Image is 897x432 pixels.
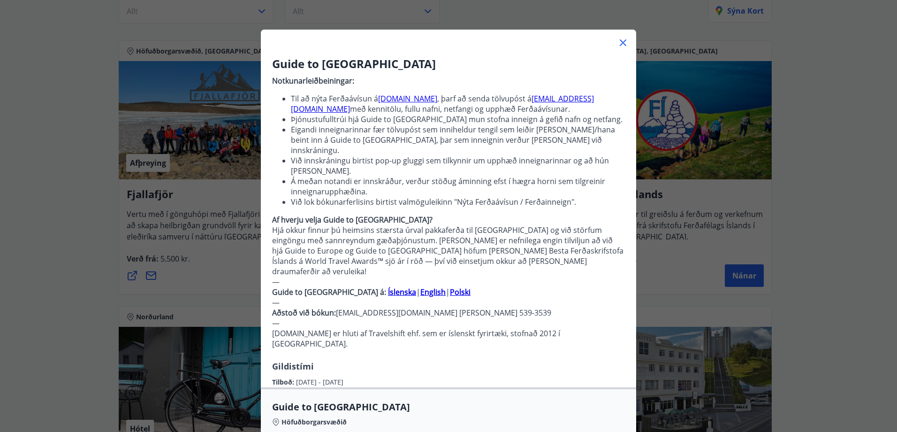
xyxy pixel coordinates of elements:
[296,378,343,386] span: [DATE] - [DATE]
[272,378,296,386] span: Tilboð :
[291,197,625,207] li: Við lok bókunarferlisins birtist valmöguleikinn "Nýta Ferðaávísun / Ferðainneign".
[272,328,625,349] p: [DOMAIN_NAME] er hluti af Travelshift ehf. sem er íslenskt fyrirtæki, stofnað 2012 í [GEOGRAPHIC_...
[272,225,625,277] p: Hjá okkur finnur þú heimsins stærsta úrval pakkaferða til [GEOGRAPHIC_DATA] og við störfum eingön...
[378,93,437,104] a: [DOMAIN_NAME]
[420,287,446,297] a: English
[272,215,433,225] strong: Af hverju velja Guide to [GEOGRAPHIC_DATA]?
[272,361,314,372] span: Gildistími
[291,93,594,114] a: [EMAIL_ADDRESS][DOMAIN_NAME]
[291,93,625,114] li: Til að nýta Ferðaávísun á , þarf að senda tölvupóst á með kennitölu, fullu nafni, netfangi og upp...
[272,277,625,287] p: —
[291,155,625,176] li: Við innskráningu birtist pop-up gluggi sem tilkynnir um upphæð inneignarinnar og að hún [PERSON_N...
[291,124,625,155] li: Eigandi inneignarinnar fær tölvupóst sem inniheldur tengil sem leiðir [PERSON_NAME]/hana beint in...
[291,114,625,124] li: Þjónustufulltrúi hjá Guide to [GEOGRAPHIC_DATA] mun stofna inneign á gefið nafn og netfang.
[272,287,625,297] p: | |
[272,56,625,72] h3: Guide to [GEOGRAPHIC_DATA]
[272,287,386,297] strong: Guide to [GEOGRAPHIC_DATA] á:
[272,308,625,318] p: [EMAIL_ADDRESS][DOMAIN_NAME] [PERSON_NAME] 539-3539
[272,318,625,328] p: —
[291,176,625,197] li: Á meðan notandi er innskráður, verður stöðug áminning efst í hægra horni sem tilgreinir inneignar...
[272,401,625,414] span: Guide to [GEOGRAPHIC_DATA]
[272,297,625,308] p: —
[272,76,354,86] strong: Notkunarleiðbeiningar:
[272,308,336,318] strong: Aðstoð við bókun:
[388,287,416,297] a: Íslenska
[450,287,471,297] a: Polski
